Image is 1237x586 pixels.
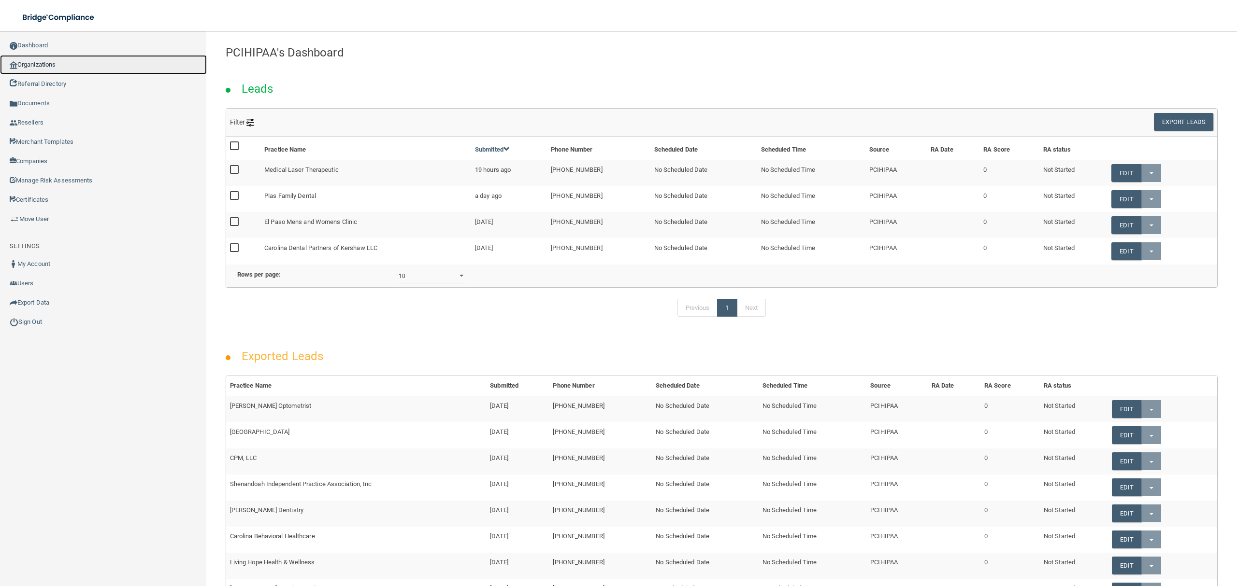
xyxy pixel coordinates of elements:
[1040,527,1108,553] td: Not Started
[979,186,1039,212] td: 0
[759,527,867,553] td: No Scheduled Time
[865,160,927,186] td: PCIHIPAA
[226,553,487,579] td: Living Hope Health & Wellness
[1111,242,1141,260] a: Edit
[260,160,471,186] td: Medical Laser Therapeutic
[757,160,865,186] td: No Scheduled Time
[1111,216,1141,234] a: Edit
[650,238,757,264] td: No Scheduled Date
[865,186,927,212] td: PCIHIPAA
[549,422,652,448] td: [PHONE_NUMBER]
[549,553,652,579] td: [PHONE_NUMBER]
[1111,164,1141,182] a: Edit
[1112,557,1141,574] a: Edit
[471,186,547,212] td: a day ago
[866,474,928,501] td: PCIHIPAA
[1039,212,1108,238] td: Not Started
[757,238,865,264] td: No Scheduled Time
[486,376,549,396] th: Submitted
[226,46,1218,59] h4: PCIHIPAA's Dashboard
[471,238,547,264] td: [DATE]
[1040,553,1108,579] td: Not Started
[486,501,549,527] td: [DATE]
[549,527,652,553] td: [PHONE_NUMBER]
[232,75,283,102] h2: Leads
[260,137,471,160] th: Practice Name
[652,474,758,501] td: No Scheduled Date
[980,527,1040,553] td: 0
[547,137,650,160] th: Phone Number
[652,396,758,422] td: No Scheduled Date
[10,214,19,224] img: briefcase.64adab9b.png
[547,186,650,212] td: [PHONE_NUMBER]
[232,343,333,370] h2: Exported Leads
[260,238,471,264] td: Carolina Dental Partners of Kershaw LLC
[1070,518,1225,556] iframe: Drift Widget Chat Controller
[979,160,1039,186] td: 0
[260,186,471,212] td: Plas Family Dental
[1039,186,1108,212] td: Not Started
[759,553,867,579] td: No Scheduled Time
[866,553,928,579] td: PCIHIPAA
[759,474,867,501] td: No Scheduled Time
[10,260,17,268] img: ic_user_dark.df1a06c3.png
[10,279,17,287] img: icon-users.e205127d.png
[979,212,1039,238] td: 0
[1040,501,1108,527] td: Not Started
[677,299,718,317] a: Previous
[865,137,927,160] th: Source
[757,137,865,160] th: Scheduled Time
[650,160,757,186] td: No Scheduled Date
[10,240,40,252] label: SETTINGS
[759,376,867,396] th: Scheduled Time
[980,474,1040,501] td: 0
[979,238,1039,264] td: 0
[10,119,17,127] img: ic_reseller.de258add.png
[226,396,487,422] td: [PERSON_NAME] Optometrist
[10,61,17,69] img: organization-icon.f8decf85.png
[549,448,652,474] td: [PHONE_NUMBER]
[486,553,549,579] td: [DATE]
[486,448,549,474] td: [DATE]
[1111,190,1141,208] a: Edit
[652,422,758,448] td: No Scheduled Date
[486,474,549,501] td: [DATE]
[652,527,758,553] td: No Scheduled Date
[10,100,17,108] img: icon-documents.8dae5593.png
[759,448,867,474] td: No Scheduled Time
[1112,400,1141,418] a: Edit
[547,212,650,238] td: [PHONE_NUMBER]
[865,238,927,264] td: PCIHIPAA
[260,212,471,238] td: El Paso Mens and Womens Clinic
[717,299,737,317] a: 1
[486,396,549,422] td: [DATE]
[652,376,758,396] th: Scheduled Date
[226,474,487,501] td: Shenandoah Independent Practice Association, Inc
[979,137,1039,160] th: RA Score
[226,527,487,553] td: Carolina Behavioral Healthcare
[865,212,927,238] td: PCIHIPAA
[757,186,865,212] td: No Scheduled Time
[1039,137,1108,160] th: RA status
[549,376,652,396] th: Phone Number
[652,553,758,579] td: No Scheduled Date
[737,299,766,317] a: Next
[475,146,510,153] a: Submitted
[759,422,867,448] td: No Scheduled Time
[980,396,1040,422] td: 0
[226,376,487,396] th: Practice Name
[1154,113,1213,131] button: Export Leads
[486,422,549,448] td: [DATE]
[650,186,757,212] td: No Scheduled Date
[980,501,1040,527] td: 0
[757,212,865,238] td: No Scheduled Time
[486,527,549,553] td: [DATE]
[866,422,928,448] td: PCIHIPAA
[1040,422,1108,448] td: Not Started
[471,160,547,186] td: 19 hours ago
[10,42,17,50] img: ic_dashboard_dark.d01f4a41.png
[650,137,757,160] th: Scheduled Date
[650,212,757,238] td: No Scheduled Date
[866,396,928,422] td: PCIHIPAA
[1039,160,1108,186] td: Not Started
